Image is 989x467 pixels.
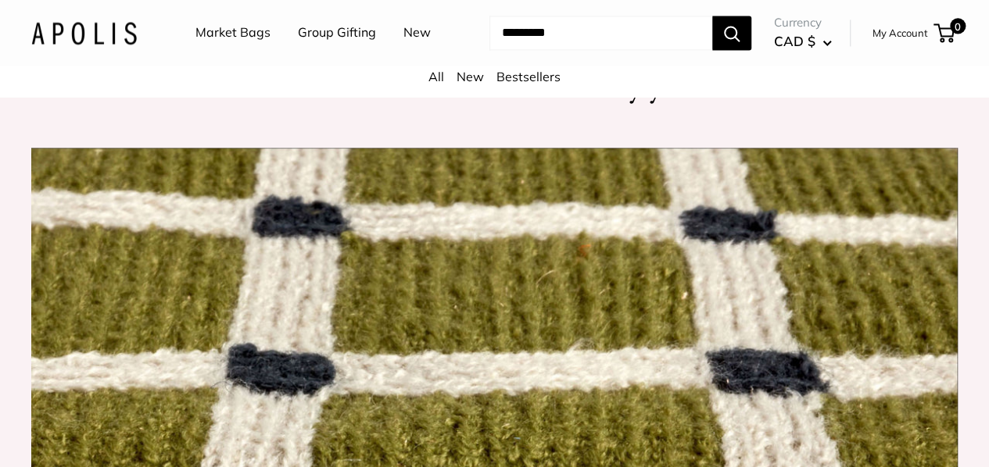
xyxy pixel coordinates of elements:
a: New [403,21,431,45]
button: CAD $ [774,29,832,54]
a: 0 [935,23,955,42]
a: Bestsellers [496,69,561,84]
a: Group Gifting [298,21,376,45]
span: CAD $ [774,33,815,49]
input: Search... [489,16,712,50]
span: Currency [774,12,832,34]
a: Market Bags [195,21,271,45]
a: My Account [873,23,928,42]
a: New [457,69,484,84]
img: Apolis [31,21,137,44]
button: Search [712,16,751,50]
a: All [428,69,444,84]
span: 0 [950,18,966,34]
